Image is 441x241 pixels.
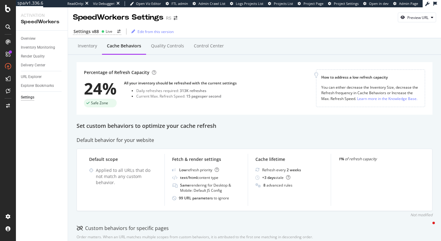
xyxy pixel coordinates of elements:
[77,234,313,239] div: Order matters. When an URL matches multiple scopes from custom behaviors, it is attributed to the...
[328,1,359,6] a: Project Settings
[77,225,169,232] div: Custom behaviors for specific pages
[21,35,63,42] a: Overview
[21,94,63,101] a: Settings
[138,29,174,34] div: Edit from this version
[21,94,34,101] div: Settings
[21,83,63,89] a: Explorer Bookmarks
[84,80,117,96] div: 24%
[407,15,428,20] div: Preview URL
[180,88,206,93] div: 313K refreshes
[21,53,45,60] div: Render Quality
[136,94,237,99] div: Current Max. Refresh Speed:
[262,175,275,180] b: + 3 days
[399,1,418,6] span: Admin Page
[180,183,190,188] b: Same
[338,156,406,161] div: of refresh capacity
[171,1,188,6] span: FTL admin
[179,167,219,172] div: refresh priority
[21,62,45,69] div: Delivery Center
[179,195,229,201] div: to ignore
[179,195,214,201] b: 99 URL parameters
[21,74,42,80] div: URL Explorer
[193,1,225,6] a: Admin Crawl List
[180,175,197,180] b: text/html
[186,94,221,99] div: 15 pages per second
[93,1,115,6] div: Viz Debugger:
[393,1,418,6] a: Admin Page
[174,16,177,20] div: arrow-right-arrow-left
[334,1,359,6] span: Project Settings
[236,1,263,6] span: Logs Projects List
[21,35,36,42] div: Overview
[274,1,293,6] span: Projects List
[363,1,389,6] a: Open in dev
[130,1,161,6] a: Open Viz Editor
[338,156,344,161] strong: 1%
[255,156,323,162] div: Cache lifetime
[106,29,112,34] div: Live
[321,85,420,102] div: You can either decrease the Inventory Size, decrease the Refresh frequency in Cache Behaviors or ...
[357,95,417,102] a: Learn more in the Knowledge Base.
[166,1,188,6] a: FTL admin
[21,83,54,89] div: Explorer Bookmarks
[180,175,218,180] div: content type
[78,43,97,49] div: Inventory
[67,1,84,6] div: ReadOnly:
[89,156,157,162] div: Default scope
[21,53,63,60] a: Render Quality
[73,28,99,35] div: Settings v88
[369,1,389,6] span: Open in dev
[194,43,224,49] div: Control Center
[117,30,121,33] div: arrow-right-arrow-left
[303,1,323,6] span: Project Page
[21,44,63,51] a: Inventory Monitoring
[166,15,171,21] div: RS
[107,43,141,49] div: Cache behaviors
[420,220,435,235] iframe: Intercom live chat
[124,80,237,86] div: All your inventory should be refreshed with the current settings
[129,27,174,36] button: Edit from this version
[73,12,164,23] div: SpeedWorkers Settings
[263,183,292,188] div: advanced rules
[21,12,63,18] div: Activation
[91,101,108,105] span: Safe Zone
[321,75,420,80] div: How to address a low refresh capacity
[151,43,184,49] div: Quality Controls
[180,183,240,193] div: rendering for Desktop & Mobile: Default JS Config
[136,1,161,6] span: Open Viz Editor
[21,74,63,80] a: URL Explorer
[198,1,225,6] span: Admin Crawl List
[172,156,240,162] div: Fetch & render settings
[77,137,432,144] div: Default behavior for your website
[84,99,117,107] div: success label
[21,62,63,69] a: Delivery Center
[77,122,432,130] div: Set custom behaviors to optimize your cache refresh
[262,167,301,172] div: Refresh every
[287,167,301,172] b: 2 weeks
[410,212,432,217] div: Not modified
[298,1,323,6] a: Project Page
[136,88,237,93] div: Daily refreshes required:
[263,183,266,188] b: 8
[96,167,157,186] div: Applied to all URLs that do not match any custom behavior.
[398,13,436,22] button: Preview URL
[21,44,55,51] div: Inventory Monitoring
[172,168,176,171] img: Yo1DZTjnOBfEZTkXj00cav03WZSR3qnEnDcAAAAASUVORK5CYII=
[262,175,290,180] div: stale
[84,69,156,76] div: Percentage of Refresh Capacity
[268,1,293,6] a: Projects List
[179,167,187,172] b: Low
[230,1,263,6] a: Logs Projects List
[21,18,63,25] div: SpeedWorkers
